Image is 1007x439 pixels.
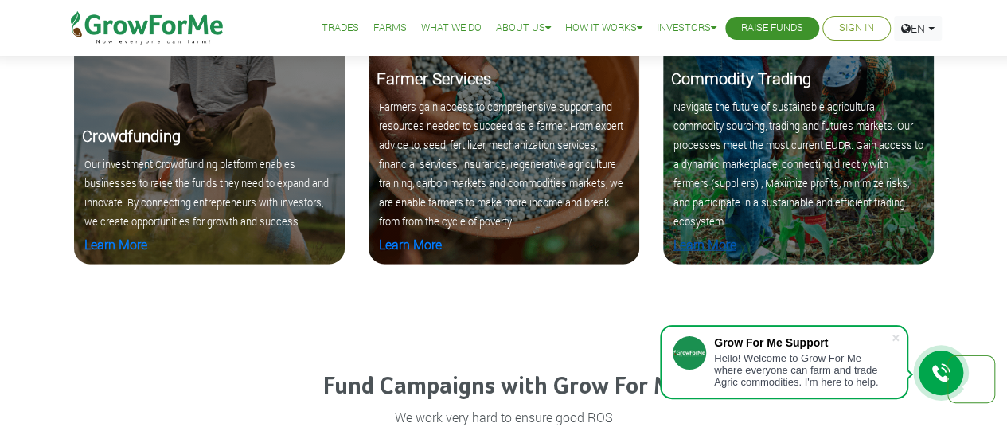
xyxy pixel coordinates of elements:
div: Grow For Me Support [714,336,891,349]
p: We work very hard to ensure good ROS [76,408,931,427]
small: Farmers gain access to comprehensive support and resources needed to succeed as a farmer. From ex... [379,100,623,228]
a: Investors [657,20,716,37]
small: Our investment Crowdfunding platform enables businesses to raise the funds they need to expand an... [84,158,329,228]
a: Learn More [84,236,147,253]
a: Raise Funds [741,20,803,37]
a: About Us [496,20,551,37]
b: Farmer Services [377,68,491,88]
a: Farms [373,20,407,37]
div: Hello! Welcome to Grow For Me where everyone can farm and trade Agric commodities. I'm here to help. [714,352,891,388]
b: Commodity Trading [671,68,811,88]
a: How it Works [565,20,642,37]
a: Trades [322,20,359,37]
a: Learn More [673,236,736,253]
b: Crowdfunding [82,125,181,146]
a: Sign In [839,20,874,37]
a: Learn More [379,236,442,253]
h4: Fund Campaigns with Grow For Me [74,373,934,402]
a: What We Do [421,20,482,37]
small: Navigate the future of sustainable agricultural commodity sourcing, trading and futures markets. ... [673,100,923,228]
a: EN [894,16,942,41]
